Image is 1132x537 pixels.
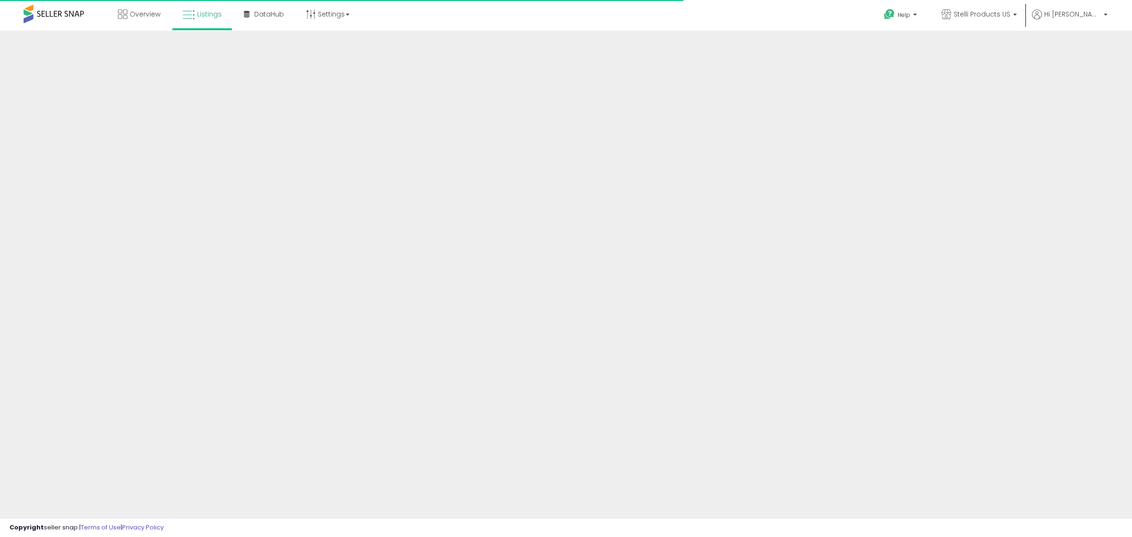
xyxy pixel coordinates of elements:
[197,9,222,19] span: Listings
[130,9,160,19] span: Overview
[1032,9,1107,31] a: Hi [PERSON_NAME]
[954,9,1010,19] span: Stelli Products US
[876,1,926,31] a: Help
[1044,9,1101,19] span: Hi [PERSON_NAME]
[898,11,910,19] span: Help
[254,9,284,19] span: DataHub
[883,8,895,20] i: Get Help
